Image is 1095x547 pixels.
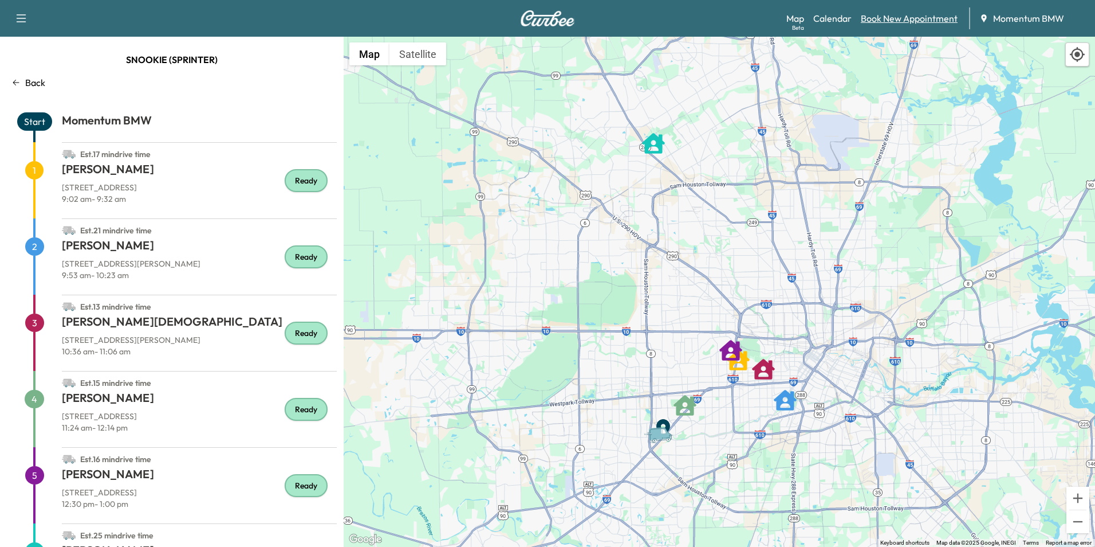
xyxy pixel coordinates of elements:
[285,322,328,345] div: Ready
[285,245,328,268] div: Ready
[62,334,337,346] p: [STREET_ADDRESS][PERSON_NAME]
[936,540,1016,546] span: Map data ©2025 Google, INEGI
[786,11,804,25] a: MapBeta
[62,487,337,498] p: [STREET_ADDRESS]
[389,42,446,65] button: Show satellite imagery
[652,412,675,435] gmp-advanced-marker: End Point
[1023,540,1039,546] a: Terms
[80,454,151,464] span: Est. 16 min drive time
[25,390,44,408] span: 4
[62,258,337,269] p: [STREET_ADDRESS][PERSON_NAME]
[880,539,929,547] button: Keyboard shortcuts
[62,112,337,133] h1: Momentum BMW
[62,422,337,433] p: 11:24 am - 12:14 pm
[774,383,797,406] gmp-advanced-marker: RHONDA MAYFIELD
[80,149,151,159] span: Est. 17 min drive time
[346,532,384,547] img: Google
[520,10,575,26] img: Curbee Logo
[861,11,958,25] a: Book New Appointment
[62,346,337,357] p: 10:36 am - 11:06 am
[752,352,775,375] gmp-advanced-marker: MARY CHRISTIAN
[673,388,696,411] gmp-advanced-marker: TONI KNIGHT
[62,314,337,334] h1: [PERSON_NAME][DEMOGRAPHIC_DATA]
[727,343,750,366] gmp-advanced-marker: THEO CARLETTI
[62,161,337,182] h1: [PERSON_NAME]
[62,193,337,205] p: 9:02 am - 9:32 am
[643,415,683,435] gmp-advanced-marker: Van
[813,11,852,25] a: Calendar
[25,314,44,332] span: 3
[25,76,45,89] p: Back
[285,169,328,192] div: Ready
[642,126,665,149] gmp-advanced-marker: CECILE JACKSON
[80,225,152,236] span: Est. 21 min drive time
[719,333,742,356] gmp-advanced-marker: SUZANNE WILSON
[346,532,384,547] a: Open this area in Google Maps (opens a new window)
[349,42,389,65] button: Show street map
[62,269,337,281] p: 9:53 am - 10:23 am
[62,411,337,422] p: [STREET_ADDRESS]
[62,466,337,487] h1: [PERSON_NAME]
[285,398,328,421] div: Ready
[80,530,153,541] span: Est. 25 min drive time
[80,378,151,388] span: Est. 15 min drive time
[1066,487,1089,510] button: Zoom in
[285,474,328,497] div: Ready
[1065,42,1089,67] div: Recenter map
[792,24,804,32] div: Beta
[25,466,44,485] span: 5
[62,182,337,193] p: [STREET_ADDRESS]
[62,390,337,411] h1: [PERSON_NAME]
[25,237,44,256] span: 2
[62,498,337,510] p: 12:30 pm - 1:00 pm
[1046,540,1092,546] a: Report a map error
[1066,510,1089,533] button: Zoom out
[126,48,218,71] span: SNOOKIE (SPRINTER)
[993,11,1064,25] span: Momentum BMW
[17,112,52,131] span: Start
[80,302,151,312] span: Est. 13 min drive time
[62,237,337,258] h1: [PERSON_NAME]
[25,161,44,179] span: 1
